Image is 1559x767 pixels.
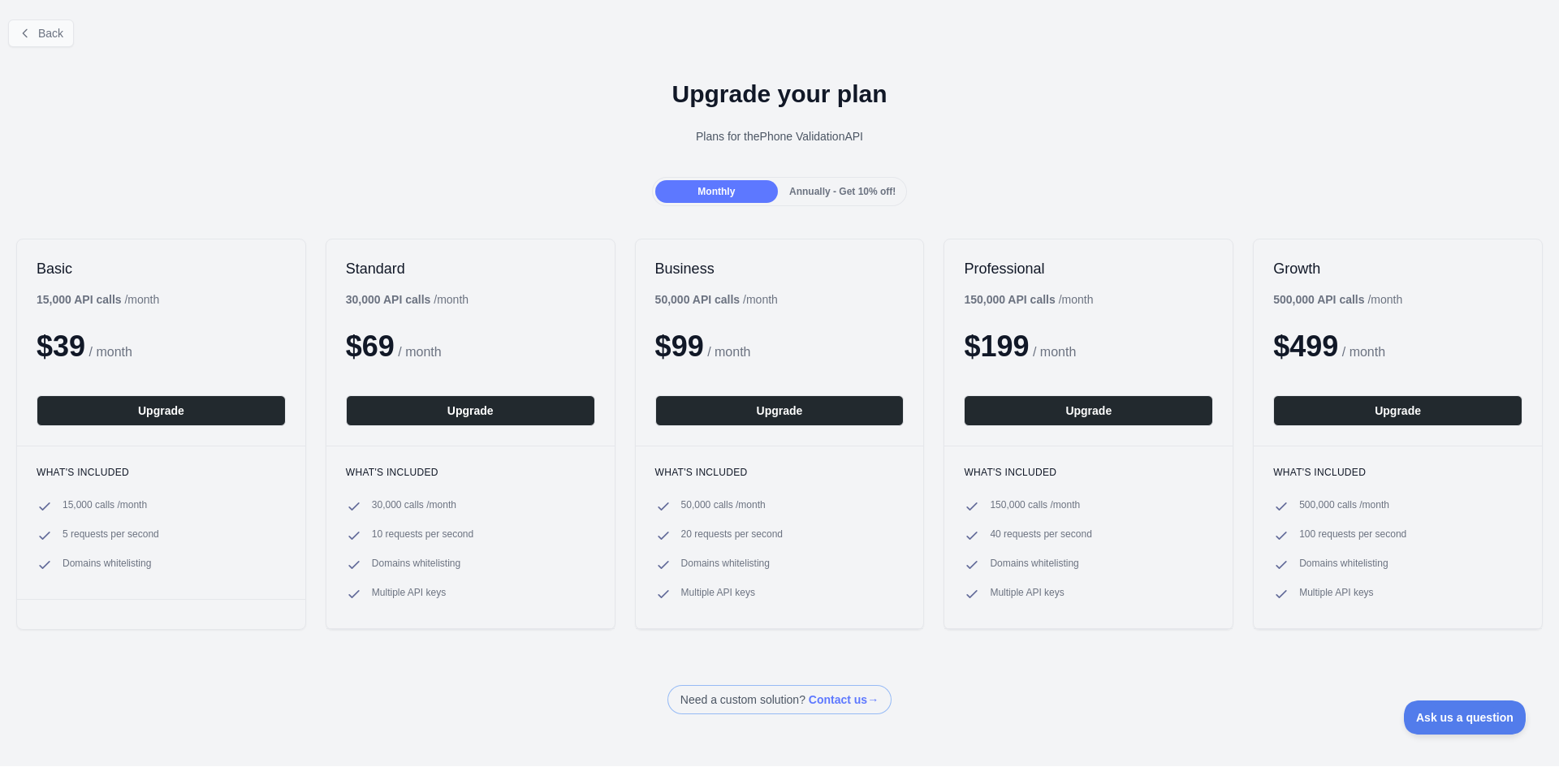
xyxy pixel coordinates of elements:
[655,330,704,363] span: $ 99
[655,259,905,278] h2: Business
[964,293,1055,306] b: 150,000 API calls
[964,259,1213,278] h2: Professional
[655,291,778,308] div: / month
[964,291,1093,308] div: / month
[1404,700,1527,735] iframe: Toggle Customer Support
[655,293,741,306] b: 50,000 API calls
[964,330,1029,363] span: $ 199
